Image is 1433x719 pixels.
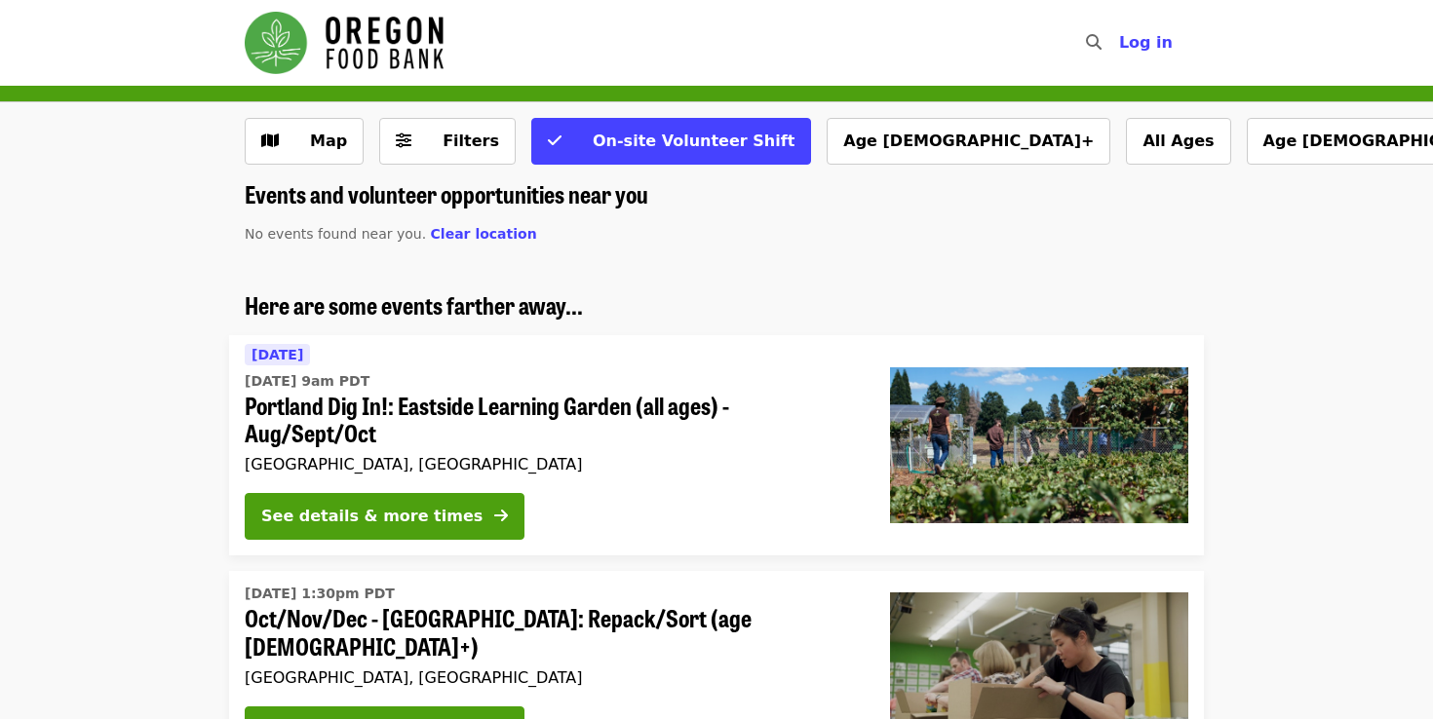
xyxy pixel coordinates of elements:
button: Clear location [431,224,537,245]
button: Show map view [245,118,364,165]
img: Portland Dig In!: Eastside Learning Garden (all ages) - Aug/Sept/Oct organized by Oregon Food Bank [890,367,1188,523]
div: [GEOGRAPHIC_DATA], [GEOGRAPHIC_DATA] [245,668,859,687]
span: Events and volunteer opportunities near you [245,176,648,210]
span: Filters [443,132,499,150]
time: [DATE] 1:30pm PDT [245,584,395,604]
span: Oct/Nov/Dec - [GEOGRAPHIC_DATA]: Repack/Sort (age [DEMOGRAPHIC_DATA]+) [245,604,859,661]
span: No events found near you. [245,226,426,242]
button: Age [DEMOGRAPHIC_DATA]+ [827,118,1110,165]
i: map icon [261,132,279,150]
button: Log in [1104,23,1188,62]
button: All Ages [1126,118,1230,165]
a: See details for "Portland Dig In!: Eastside Learning Garden (all ages) - Aug/Sept/Oct" [229,335,1204,556]
button: Filters (0 selected) [379,118,516,165]
time: [DATE] 9am PDT [245,371,369,392]
div: [GEOGRAPHIC_DATA], [GEOGRAPHIC_DATA] [245,455,859,473]
button: See details & more times [245,493,524,540]
span: Log in [1119,33,1173,52]
span: On-site Volunteer Shift [593,132,794,150]
i: search icon [1086,33,1102,52]
i: check icon [548,132,562,150]
span: Map [310,132,347,150]
i: sliders-h icon [396,132,411,150]
span: Here are some events farther away... [245,287,583,322]
div: See details & more times [261,505,483,528]
input: Search [1113,19,1129,66]
i: arrow-right icon [494,507,508,525]
span: [DATE] [252,347,303,362]
button: On-site Volunteer Shift [531,118,811,165]
span: Portland Dig In!: Eastside Learning Garden (all ages) - Aug/Sept/Oct [245,392,859,448]
span: Clear location [431,226,537,242]
img: Oregon Food Bank - Home [245,12,444,74]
